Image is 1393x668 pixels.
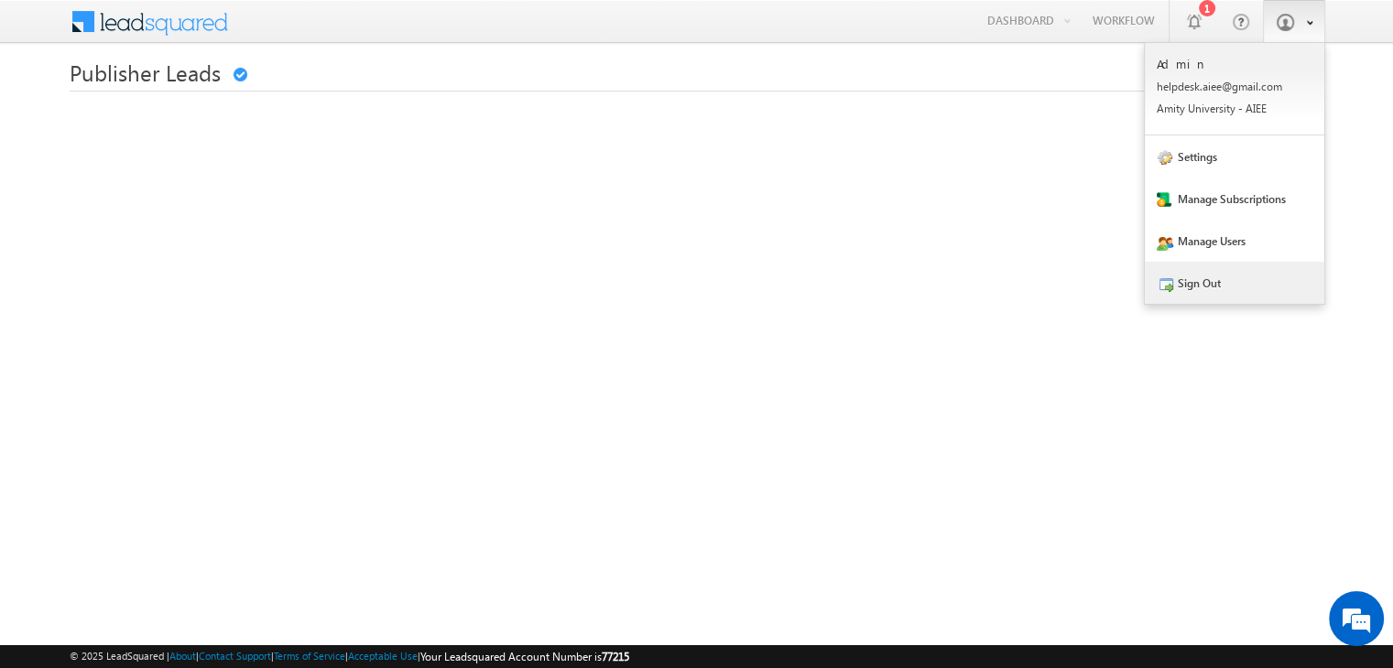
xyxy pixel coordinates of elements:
[249,525,332,550] em: Start Chat
[602,650,629,663] span: 77215
[169,650,196,662] a: About
[95,96,308,120] div: Chat with us now
[1157,56,1312,71] p: Admin
[420,650,629,663] span: Your Leadsquared Account Number is
[70,648,629,665] span: © 2025 LeadSquared | | | | |
[1145,135,1324,178] a: Settings
[70,58,221,87] span: Publisher Leads
[274,650,345,662] a: Terms of Service
[1145,43,1324,135] a: Admin helpdesk.aiee@gmail.com Amity University - AIEE
[1157,102,1312,115] p: Amity Unive rsity - AIEE
[31,96,77,120] img: d_60004797649_company_0_60004797649
[24,169,334,509] textarea: Type your message and hit 'Enter'
[1145,178,1324,220] a: Manage Subscriptions
[1145,220,1324,262] a: Manage Users
[300,9,344,53] div: Minimize live chat window
[1157,80,1312,93] p: helpd esk.a iee@g mail. com
[1145,262,1324,304] a: Sign Out
[199,650,271,662] a: Contact Support
[348,650,418,662] a: Acceptable Use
